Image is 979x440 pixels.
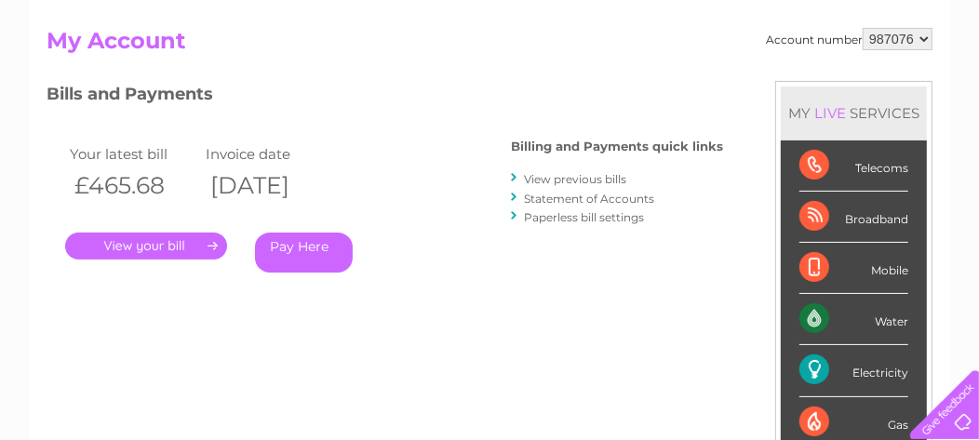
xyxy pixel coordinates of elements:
td: Invoice date [201,141,337,167]
div: Account number [766,28,932,50]
td: Your latest bill [65,141,201,167]
a: Log out [918,79,961,93]
th: [DATE] [201,167,337,205]
div: Electricity [799,345,908,396]
a: Energy [698,79,739,93]
th: £465.68 [65,167,201,205]
a: Contact [855,79,901,93]
a: 0333 014 3131 [628,9,757,33]
div: Clear Business is a trading name of Verastar Limited (registered in [GEOGRAPHIC_DATA] No. 3667643... [51,10,931,90]
a: Blog [817,79,844,93]
a: Water [651,79,687,93]
a: . [65,233,227,260]
div: Mobile [799,243,908,294]
div: Telecoms [799,140,908,192]
div: Broadband [799,192,908,243]
a: Paperless bill settings [524,210,644,224]
h4: Billing and Payments quick links [511,140,723,153]
h2: My Account [47,28,932,63]
img: logo.png [34,48,129,105]
div: MY SERVICES [781,87,927,140]
div: Water [799,294,908,345]
div: LIVE [811,104,850,122]
h3: Bills and Payments [47,81,723,113]
a: Telecoms [750,79,806,93]
a: Pay Here [255,233,353,273]
a: View previous bills [524,172,626,186]
a: Statement of Accounts [524,192,654,206]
